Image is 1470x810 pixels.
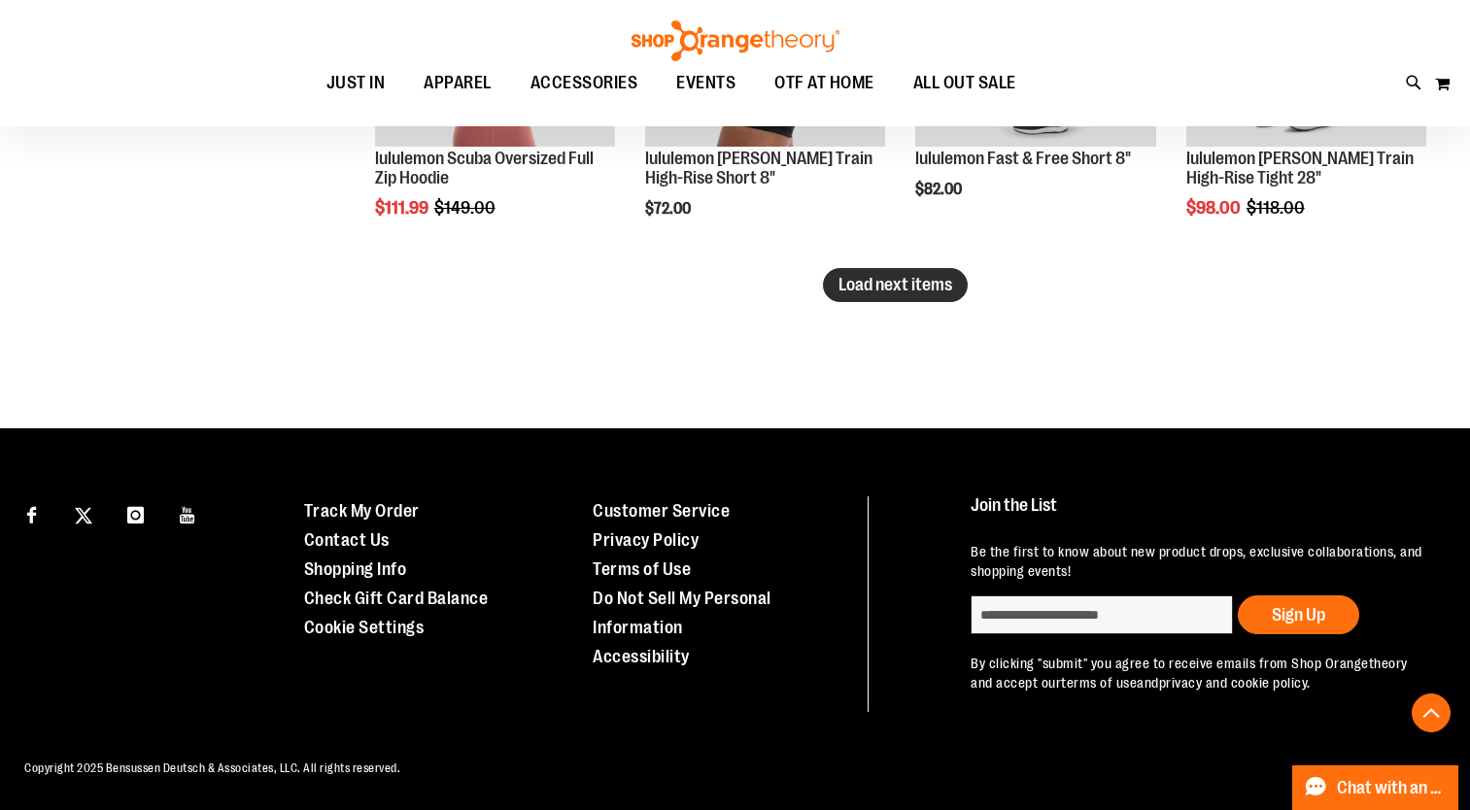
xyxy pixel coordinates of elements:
[971,496,1431,532] h4: Join the List
[304,559,407,579] a: Shopping Info
[971,542,1431,581] p: Be the first to know about new product drops, exclusive collaborations, and shopping events!
[774,61,874,105] span: OTF AT HOME
[24,761,400,775] span: Copyright 2025 Bensussen Deutsch & Associates, LLC. All rights reserved.
[838,275,952,294] span: Load next items
[304,589,489,608] a: Check Gift Card Balance
[326,61,386,105] span: JUST IN
[593,647,690,666] a: Accessibility
[530,61,638,105] span: ACCESSORIES
[1186,149,1414,187] a: lululemon [PERSON_NAME] Train High-Rise Tight 28"
[304,530,390,550] a: Contact Us
[1186,198,1244,218] span: $98.00
[1238,595,1359,634] button: Sign Up
[75,507,92,524] img: Twitter
[304,501,420,521] a: Track My Order
[1159,675,1311,691] a: privacy and cookie policy.
[823,268,968,302] button: Load next items
[1247,198,1308,218] span: $118.00
[629,20,842,61] img: Shop Orangetheory
[971,595,1233,634] input: enter email
[676,61,735,105] span: EVENTS
[593,530,699,550] a: Privacy Policy
[67,496,101,530] a: Visit our X page
[1412,693,1451,732] button: Back To Top
[375,198,431,218] span: $111.99
[1061,675,1137,691] a: terms of use
[593,501,730,521] a: Customer Service
[171,496,205,530] a: Visit our Youtube page
[1292,765,1459,810] button: Chat with an Expert
[593,559,691,579] a: Terms of Use
[971,654,1431,692] p: By clicking "submit" you agree to receive emails from Shop Orangetheory and accept our and
[915,181,965,198] span: $82.00
[915,149,1131,168] a: lululemon Fast & Free Short 8"
[913,61,1016,105] span: ALL OUT SALE
[1337,779,1447,797] span: Chat with an Expert
[15,496,49,530] a: Visit our Facebook page
[119,496,153,530] a: Visit our Instagram page
[375,149,594,187] a: lululemon Scuba Oversized Full Zip Hoodie
[593,589,771,637] a: Do Not Sell My Personal Information
[645,149,872,187] a: lululemon [PERSON_NAME] Train High-Rise Short 8"
[304,618,425,637] a: Cookie Settings
[434,198,498,218] span: $149.00
[424,61,492,105] span: APPAREL
[1272,605,1325,624] span: Sign Up
[645,200,694,218] span: $72.00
